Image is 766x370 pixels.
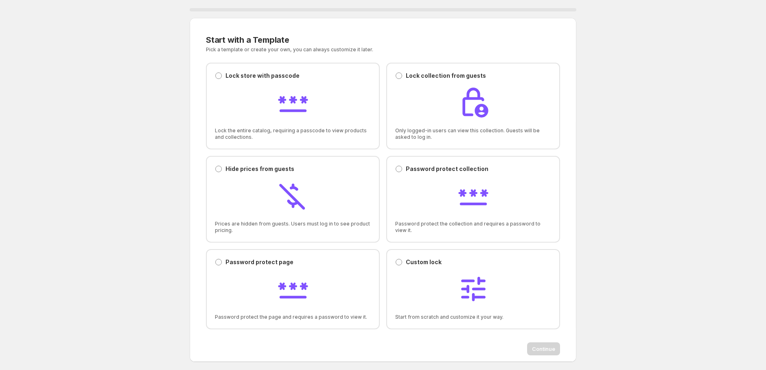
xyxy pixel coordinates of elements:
[225,258,293,266] p: Password protect page
[395,221,551,234] span: Password protect the collection and requires a password to view it.
[225,165,294,173] p: Hide prices from guests
[457,273,490,305] img: Custom lock
[215,221,371,234] span: Prices are hidden from guests. Users must log in to see product pricing.
[277,86,309,119] img: Lock store with passcode
[206,35,289,45] span: Start with a Template
[225,72,300,80] p: Lock store with passcode
[206,46,464,53] p: Pick a template or create your own, you can always customize it later.
[406,72,486,80] p: Lock collection from guests
[277,180,309,212] img: Hide prices from guests
[215,127,371,140] span: Lock the entire catalog, requiring a passcode to view products and collections.
[277,273,309,305] img: Password protect page
[457,180,490,212] img: Password protect collection
[395,127,551,140] span: Only logged-in users can view this collection. Guests will be asked to log in.
[395,314,551,320] span: Start from scratch and customize it your way.
[406,165,488,173] p: Password protect collection
[406,258,442,266] p: Custom lock
[457,86,490,119] img: Lock collection from guests
[215,314,371,320] span: Password protect the page and requires a password to view it.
